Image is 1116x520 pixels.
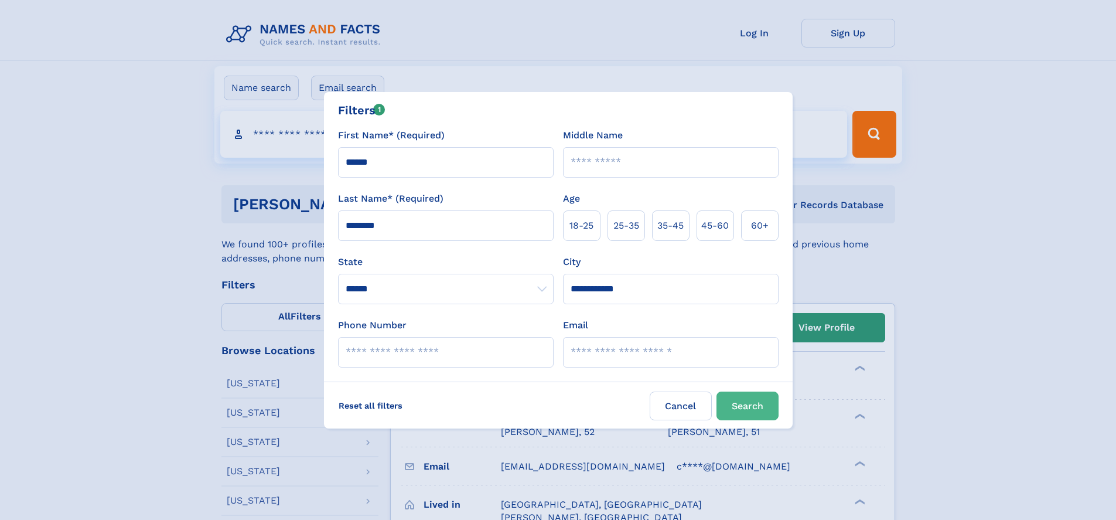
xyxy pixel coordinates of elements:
label: Age [563,192,580,206]
label: Middle Name [563,128,623,142]
label: State [338,255,554,269]
span: 60+ [751,219,769,233]
label: Last Name* (Required) [338,192,443,206]
label: Phone Number [338,318,407,332]
label: Cancel [650,392,712,420]
label: Reset all filters [331,392,410,420]
button: Search [716,392,779,420]
label: First Name* (Required) [338,128,445,142]
span: 35‑45 [657,219,684,233]
label: Email [563,318,588,332]
span: 45‑60 [701,219,729,233]
label: City [563,255,581,269]
span: 18‑25 [569,219,593,233]
span: 25‑35 [613,219,639,233]
div: Filters [338,101,385,119]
